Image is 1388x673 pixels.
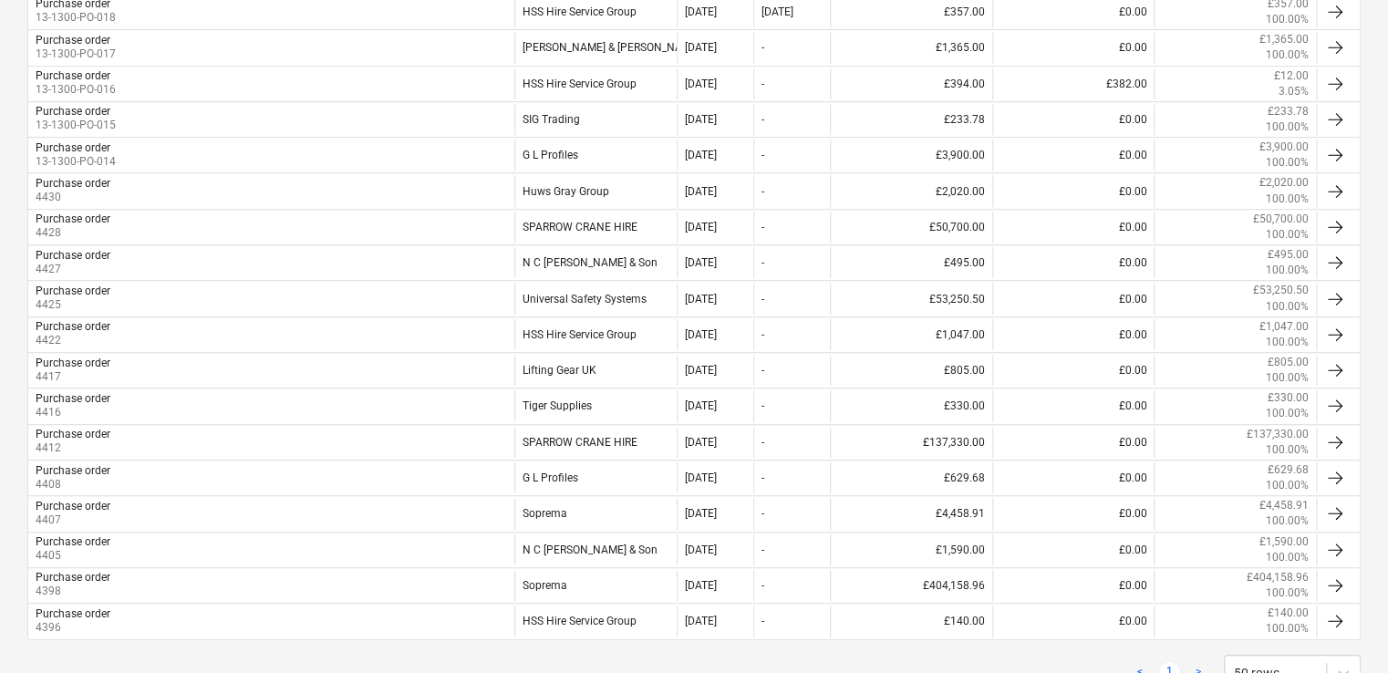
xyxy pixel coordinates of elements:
p: 4428 [36,225,110,241]
div: Purchase order [36,500,110,513]
div: [DATE] [685,293,717,305]
div: [DATE] [761,5,793,18]
div: Purchase order [36,105,110,118]
p: 100.00% [1266,47,1309,63]
p: 100.00% [1266,155,1309,171]
p: £495.00 [1268,247,1309,263]
p: 4430 [36,190,110,205]
p: £1,365.00 [1259,32,1309,47]
div: £0.00 [992,534,1155,565]
p: £140.00 [1268,606,1309,621]
p: 13-1300-PO-017 [36,47,116,62]
div: Purchase order [36,571,110,584]
div: £0.00 [992,498,1155,529]
div: [DATE] [685,364,717,377]
div: £1,590.00 [830,534,992,565]
div: HSS Hire Service Group [514,606,677,637]
div: SPARROW CRANE HIRE [514,212,677,243]
div: - [761,185,764,198]
p: £1,590.00 [1259,534,1309,550]
div: Purchase order [36,464,110,477]
div: £0.00 [992,247,1155,278]
p: £233.78 [1268,104,1309,119]
p: 4425 [36,297,110,313]
p: £330.00 [1268,390,1309,406]
div: £0.00 [992,212,1155,243]
div: Purchase order [36,141,110,154]
div: - [761,41,764,54]
div: £382.00 [992,68,1155,99]
div: - [761,364,764,377]
p: 100.00% [1266,227,1309,243]
div: - [761,544,764,556]
p: 100.00% [1266,335,1309,350]
div: Purchase order [36,212,110,225]
p: 100.00% [1266,119,1309,135]
p: 100.00% [1266,192,1309,207]
div: Purchase order [36,69,110,82]
div: - [761,579,764,592]
div: N C [PERSON_NAME] & Son [514,247,677,278]
div: £1,365.00 [830,32,992,63]
div: Purchase order [36,177,110,190]
div: - [761,221,764,233]
div: [DATE] [685,41,717,54]
div: £0.00 [992,32,1155,63]
div: £0.00 [992,355,1155,386]
div: HSS Hire Service Group [514,319,677,350]
div: £0.00 [992,104,1155,135]
div: [DATE] [685,615,717,627]
div: [DATE] [685,256,717,269]
div: [PERSON_NAME] & [PERSON_NAME] Consultancy [514,32,677,63]
div: Purchase order [36,607,110,620]
div: [DATE] [685,544,717,556]
div: [DATE] [685,579,717,592]
p: 4416 [36,405,110,420]
div: £1,047.00 [830,319,992,350]
div: - [761,615,764,627]
div: Purchase order [36,357,110,369]
p: 100.00% [1266,370,1309,386]
div: £0.00 [992,606,1155,637]
div: Purchase order [36,34,110,47]
p: £4,458.91 [1259,498,1309,513]
p: 4407 [36,513,110,528]
div: £3,900.00 [830,140,992,171]
div: [DATE] [685,221,717,233]
div: £137,330.00 [830,427,992,458]
p: 100.00% [1266,478,1309,493]
div: - [761,399,764,412]
div: [DATE] [685,507,717,520]
div: Lifting Gear UK [514,355,677,386]
p: 100.00% [1266,406,1309,421]
div: N C [PERSON_NAME] & Son [514,534,677,565]
p: 100.00% [1266,513,1309,529]
p: 100.00% [1266,263,1309,278]
p: £53,250.50 [1253,283,1309,298]
p: 100.00% [1266,550,1309,565]
div: - [761,78,764,90]
div: £394.00 [830,68,992,99]
p: £50,700.00 [1253,212,1309,227]
div: G L Profiles [514,462,677,493]
div: - [761,471,764,484]
p: 4408 [36,477,110,492]
div: Universal Safety Systems [514,283,677,314]
p: 4396 [36,620,110,636]
p: £404,158.96 [1247,570,1309,585]
div: SIG Trading [514,104,677,135]
div: £53,250.50 [830,283,992,314]
p: £805.00 [1268,355,1309,370]
div: G L Profiles [514,140,677,171]
p: 100.00% [1266,621,1309,637]
p: 4412 [36,440,110,456]
div: £0.00 [992,462,1155,493]
div: [DATE] [685,471,717,484]
p: £2,020.00 [1259,175,1309,191]
p: £629.68 [1268,462,1309,478]
div: - [761,256,764,269]
div: Purchase order [36,249,110,262]
p: 100.00% [1266,12,1309,27]
div: [DATE] [685,149,717,161]
div: £404,158.96 [830,570,992,601]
